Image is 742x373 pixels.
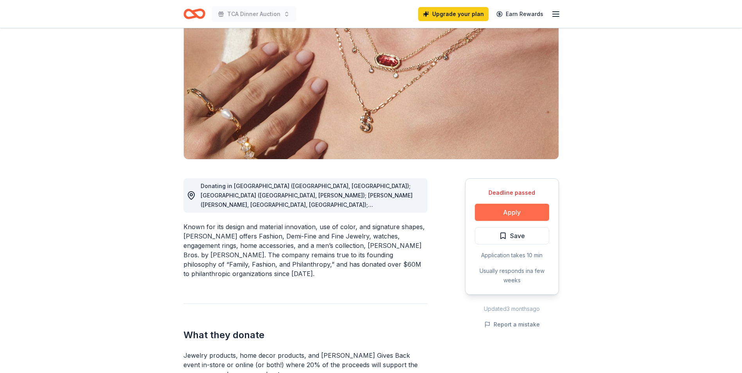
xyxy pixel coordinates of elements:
[227,9,280,19] span: TCA Dinner Auction
[183,329,428,341] h2: What they donate
[183,222,428,278] div: Known for its design and material innovation, use of color, and signature shapes, [PERSON_NAME] o...
[475,266,549,285] div: Usually responds in a few weeks
[184,10,559,159] img: Image for Kendra Scott
[183,5,205,23] a: Home
[465,304,559,314] div: Updated 3 months ago
[484,320,540,329] button: Report a mistake
[492,7,548,21] a: Earn Rewards
[475,188,549,197] div: Deadline passed
[475,227,549,244] button: Save
[212,6,296,22] button: TCA Dinner Auction
[475,251,549,260] div: Application takes 10 min
[475,204,549,221] button: Apply
[510,231,525,241] span: Save
[418,7,489,21] a: Upgrade your plan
